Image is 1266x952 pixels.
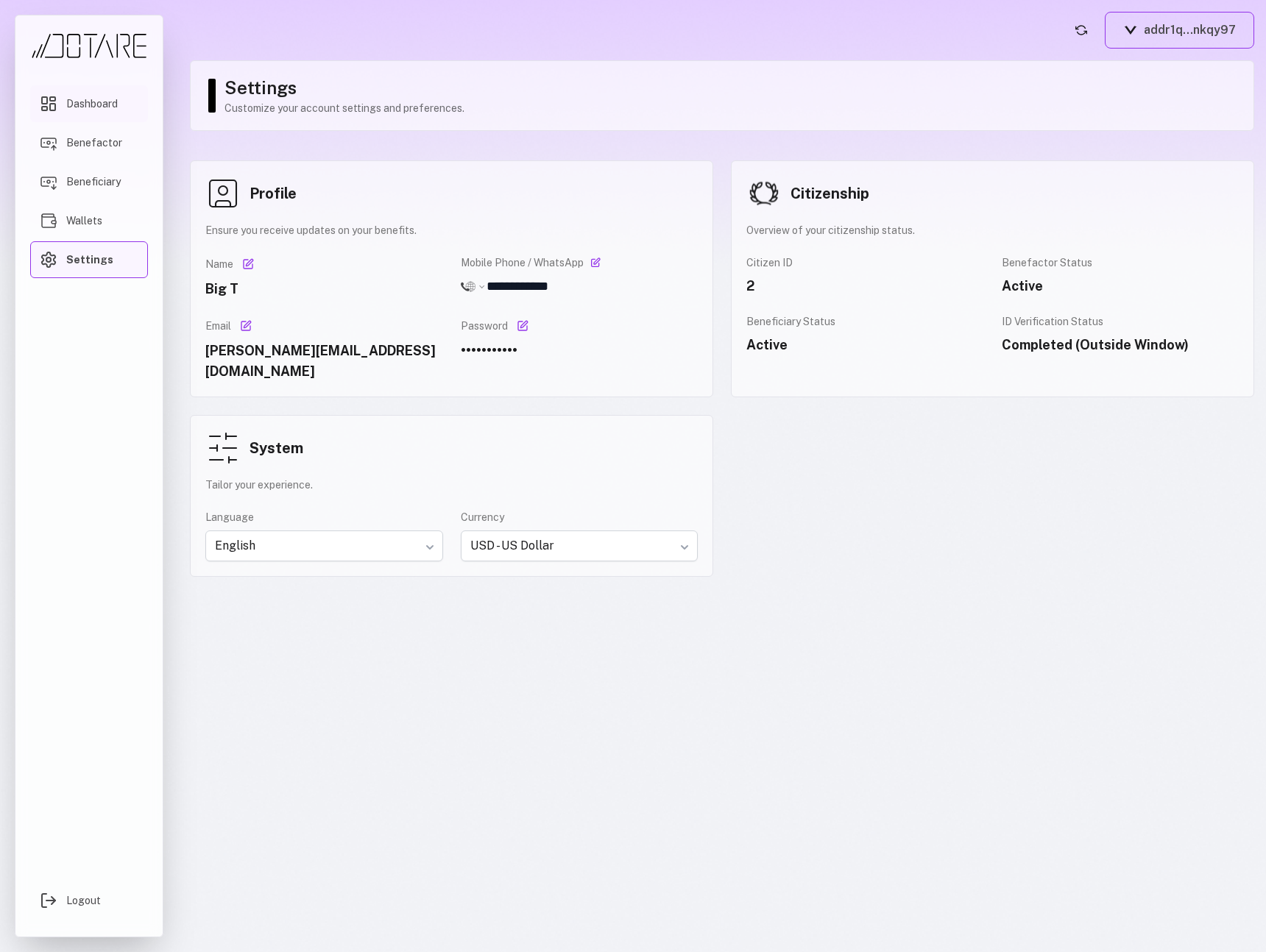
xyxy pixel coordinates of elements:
[40,173,57,191] img: Beneficiary
[1123,26,1138,35] img: Vespr logo
[40,134,57,152] img: Benefactor
[514,317,531,335] button: Edit
[66,213,102,228] span: Wallets
[215,537,434,555] span: English
[205,279,443,299] div: Big T
[66,174,121,189] span: Beneficiary
[30,33,148,59] img: Dotare Logo
[746,335,984,355] div: Active
[205,510,443,525] label: Language
[66,96,118,111] span: Dashboard
[1002,276,1240,296] div: Active
[461,341,699,361] div: •••••••••••
[239,255,257,273] button: Edit
[461,510,699,525] label: Currency
[250,438,303,458] h2: System
[746,255,984,270] label: Citizen ID
[205,341,443,382] div: [PERSON_NAME][EMAIL_ADDRESS][DOMAIN_NAME]
[746,276,984,296] div: 2
[461,319,508,333] label: Password
[205,319,231,333] label: Email
[224,101,1239,116] p: Customize your account settings and preferences.
[746,314,984,329] label: Beneficiary Status
[40,212,57,230] img: Wallets
[66,135,122,150] span: Benefactor
[1069,18,1093,42] button: Refresh account status
[205,223,698,238] p: Ensure you receive updates on your benefits.
[1002,255,1240,270] label: Benefactor Status
[205,477,698,492] p: Tailor your experience.
[470,537,689,555] span: USD - US Dollar
[205,430,241,466] img: System
[205,530,443,561] button: English
[237,317,255,335] button: Edit
[66,252,113,267] span: Settings
[461,255,584,270] label: Mobile Phone / WhatsApp
[205,257,233,271] label: Name
[66,893,101,908] span: Logout
[250,183,297,204] h2: Profile
[224,76,1239,99] h1: Settings
[461,530,699,561] button: USD - US Dollar
[1002,335,1240,355] div: Completed (Outside Window)
[746,223,1239,238] p: Overview of your citizenship status.
[1002,314,1103,329] label: ID Verification Status
[791,183,869,204] h2: Citizenship
[746,176,782,211] img: Laurel
[1105,12,1254,49] button: addr1q...nkqy97
[205,176,241,211] img: Profile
